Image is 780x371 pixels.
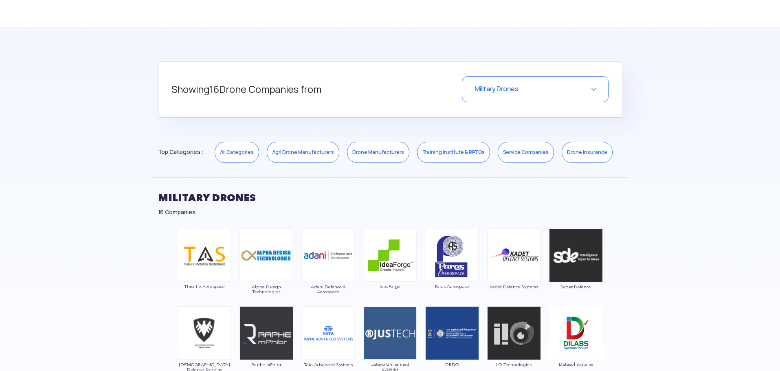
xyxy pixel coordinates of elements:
a: Service Companies [498,142,554,163]
div: 16 Companies [158,208,622,216]
h2: Military Drones [158,188,622,208]
h5: Showing Drone Companies from [171,76,412,103]
span: Tata Advanced Systems [301,362,355,367]
span: 16 [209,83,219,96]
span: IdeaForge [363,284,417,289]
img: img_datasol.png [549,307,602,360]
a: Datasol Systems [549,329,603,367]
img: ic_IIO%20Technologies.png [487,306,541,360]
a: IIO Technologies [487,329,541,367]
span: Datasol Systems [549,362,603,367]
img: ic_paras.png [426,229,479,282]
img: ic_Kadet%20Defence%20Systems.png [487,228,541,282]
img: ic_throttle.png [178,229,231,282]
img: ic_Sagar%20Defence.png [549,228,603,282]
span: Sagar Defence [549,284,603,289]
a: Agri Drone Manufacturers [267,142,339,163]
span: IIO Technologies [487,362,541,367]
a: Tata Advanced Systems [301,329,355,367]
span: DRDO [425,362,479,367]
a: Drone Insurance [562,142,613,163]
img: ic_Tata%20Advanced%20Systems.png [301,306,355,360]
a: Alpha Design Technologies [239,251,293,294]
span: Adani Defence & Aerospace [301,284,355,294]
a: Paras Aerospace [425,251,479,289]
a: Drone Manufacturers [347,142,409,163]
a: Adani Defence & Aerospace [301,251,355,294]
a: DRDO [425,329,479,367]
span: Alpha Design Technologies [239,284,293,294]
span: Paras Aerospace [425,284,479,289]
a: IdeaForge [363,251,417,289]
img: ic_Adani%20Defence%20&%20Aerospace.png [301,228,355,282]
img: ic_Veda%20Defence%20Systems.png [178,306,231,360]
img: ic_ideaforge.png [364,229,417,282]
span: Raphe mPhibr [239,362,293,367]
a: Sagar Defence [549,251,603,289]
img: ic_Raphe%20mPhibr.png [239,306,293,360]
span: Military Drones [475,85,519,93]
a: Kadet Defence Systems [487,251,541,289]
a: Throttle Aerospace [178,251,231,289]
span: Throttle Aerospace [178,284,231,289]
a: Training Institute & RPTOs [417,142,490,163]
span: Kadet Defence Systems [487,284,541,289]
a: All Categories [215,142,259,163]
img: ic_jatayu.png [364,307,417,360]
img: ic_DRDO1.png [425,306,479,360]
span: Top Categories : [158,145,203,158]
a: Raphe mPhibr [239,329,293,367]
img: ic_Alpha%20Design%20Technologies.png [239,228,293,282]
